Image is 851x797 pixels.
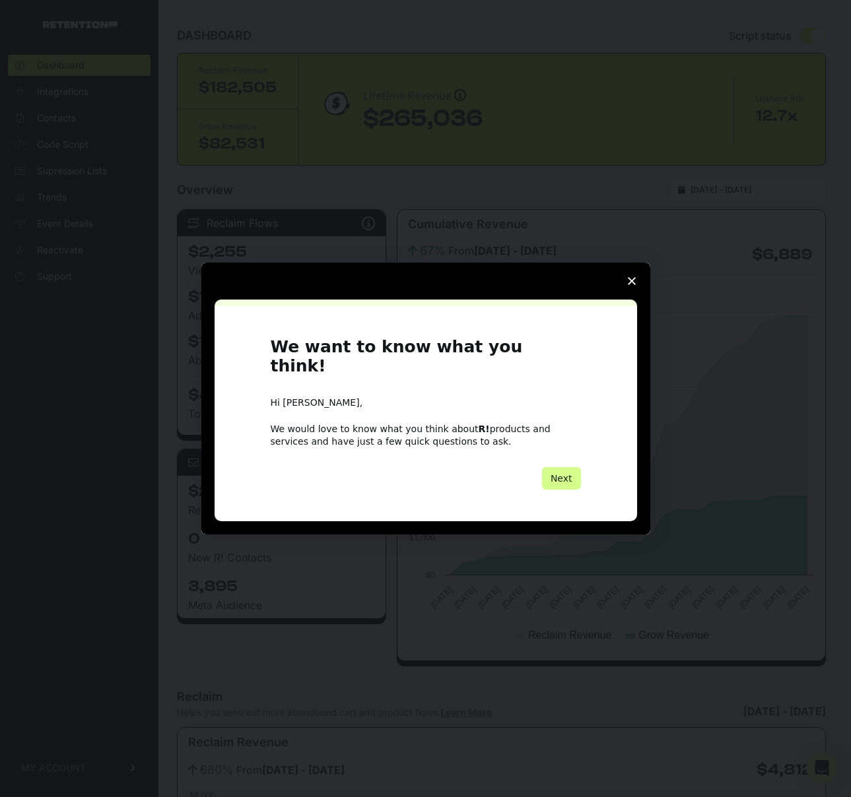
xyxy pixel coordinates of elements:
[271,397,581,410] div: Hi [PERSON_NAME],
[271,423,581,447] div: We would love to know what you think about products and services and have just a few quick questi...
[542,467,581,490] button: Next
[271,338,581,383] h1: We want to know what you think!
[479,424,490,434] b: R!
[613,263,650,300] span: Close survey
